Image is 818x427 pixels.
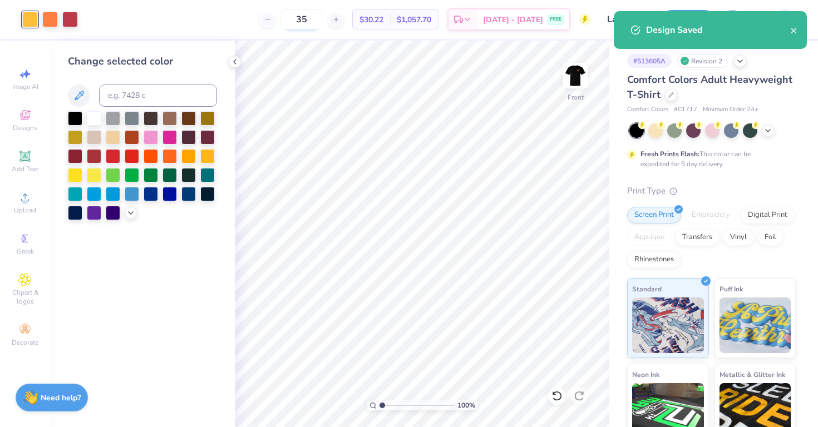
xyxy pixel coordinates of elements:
span: $1,057.70 [397,14,431,26]
div: This color can be expedited for 5 day delivery. [640,149,777,169]
span: Greek [17,247,34,256]
span: Designs [13,123,37,132]
div: Print Type [627,185,796,197]
span: 100 % [457,400,475,410]
span: Comfort Colors [627,105,668,115]
div: Transfers [675,229,720,246]
strong: Need help? [41,393,81,403]
span: Neon Ink [632,369,659,380]
span: Image AI [12,82,38,91]
div: # 513605A [627,54,672,68]
img: Puff Ink [720,297,791,353]
div: Change selected color [68,54,217,69]
span: Decorate [12,338,38,347]
span: Clipart & logos [6,288,45,306]
span: Standard [632,283,662,295]
div: Revision 2 [677,54,728,68]
button: close [790,23,798,37]
div: Applique [627,229,672,246]
span: Add Text [12,165,38,173]
input: e.g. 7428 c [99,85,217,107]
input: – – [280,9,323,29]
span: Comfort Colors Adult Heavyweight T-Shirt [627,73,792,101]
img: Standard [632,297,704,353]
div: Front [568,92,584,102]
span: # C1717 [674,105,697,115]
span: Upload [14,206,36,215]
div: Foil [757,229,783,246]
span: [DATE] - [DATE] [483,14,543,26]
span: Minimum Order: 24 + [703,105,758,115]
div: Rhinestones [627,251,681,268]
img: Front [564,64,587,87]
div: Digital Print [741,207,795,224]
span: Metallic & Glitter Ink [720,369,785,380]
span: FREE [550,16,561,23]
span: Puff Ink [720,283,743,295]
div: Vinyl [723,229,754,246]
div: Design Saved [646,23,790,37]
span: $30.22 [359,14,383,26]
input: Untitled Design [599,8,653,31]
div: Screen Print [627,207,681,224]
div: Embroidery [684,207,737,224]
strong: Fresh Prints Flash: [640,150,699,158]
